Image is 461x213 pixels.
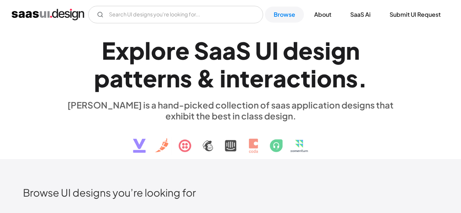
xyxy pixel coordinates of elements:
[222,36,236,64] div: a
[272,36,278,64] div: I
[286,64,301,92] div: c
[94,64,110,92] div: p
[166,64,180,92] div: n
[236,36,251,64] div: S
[157,64,166,92] div: r
[220,64,226,92] div: i
[240,64,250,92] div: t
[180,64,192,92] div: s
[23,186,438,199] h2: Browse UI designs you’re looking for
[332,64,346,92] div: n
[166,36,175,64] div: r
[381,7,449,23] a: Submit UI Request
[129,36,145,64] div: p
[226,64,240,92] div: n
[88,6,263,23] input: Search UI designs you're looking for...
[196,64,215,92] div: &
[265,7,304,23] a: Browse
[264,64,273,92] div: r
[151,36,166,64] div: o
[63,36,398,92] h1: Explore SaaS UI design patterns & interactions.
[305,7,340,23] a: About
[209,36,222,64] div: a
[194,36,209,64] div: S
[145,36,151,64] div: l
[301,64,310,92] div: t
[283,36,298,64] div: d
[120,121,341,159] img: text, icon, saas logo
[313,36,325,64] div: s
[346,36,360,64] div: n
[175,36,190,64] div: e
[325,36,331,64] div: i
[331,36,346,64] div: g
[317,64,332,92] div: o
[63,99,398,121] div: [PERSON_NAME] is a hand-picked collection of saas application designs that exhibit the best in cl...
[110,64,123,92] div: a
[358,64,367,92] div: .
[12,9,84,20] a: home
[133,64,143,92] div: t
[310,64,317,92] div: i
[116,36,129,64] div: x
[88,6,263,23] form: Email Form
[341,7,379,23] a: SaaS Ai
[346,64,358,92] div: s
[143,64,157,92] div: e
[298,36,313,64] div: e
[250,64,264,92] div: e
[102,36,116,64] div: E
[123,64,133,92] div: t
[273,64,286,92] div: a
[255,36,272,64] div: U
